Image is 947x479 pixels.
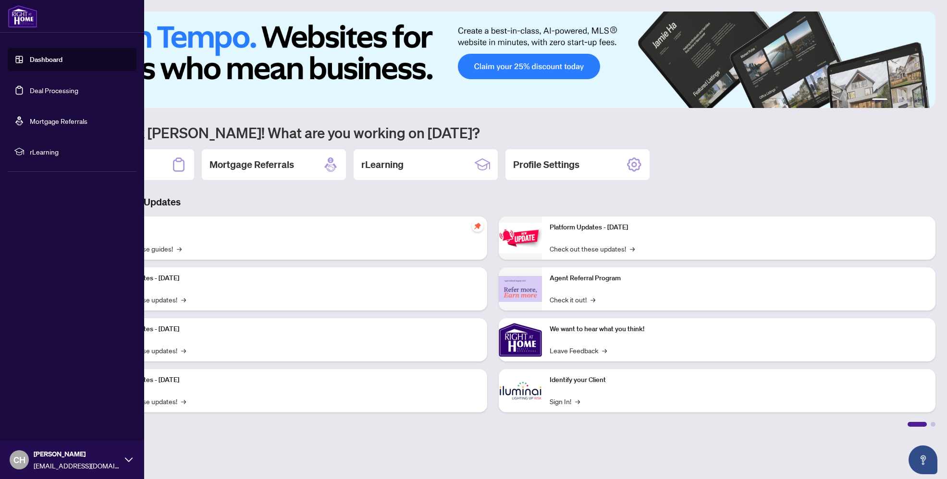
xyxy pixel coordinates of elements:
[590,294,595,305] span: →
[899,98,903,102] button: 3
[550,243,635,254] a: Check out these updates!→
[34,460,120,471] span: [EMAIL_ADDRESS][DOMAIN_NAME]
[101,273,480,284] p: Platform Updates - [DATE]
[361,158,404,171] h2: rLearning
[602,345,607,356] span: →
[499,318,542,361] img: We want to hear what you think!
[8,5,37,28] img: logo
[181,345,186,356] span: →
[550,345,607,356] a: Leave Feedback→
[891,98,895,102] button: 2
[550,396,580,407] a: Sign In!→
[209,158,294,171] h2: Mortgage Referrals
[50,12,935,108] img: Slide 0
[550,324,928,335] p: We want to hear what you think!
[30,117,87,125] a: Mortgage Referrals
[50,195,935,209] h3: Brokerage & Industry Updates
[181,396,186,407] span: →
[550,222,928,233] p: Platform Updates - [DATE]
[30,55,62,64] a: Dashboard
[13,453,25,467] span: CH
[177,243,182,254] span: →
[550,273,928,284] p: Agent Referral Program
[30,146,130,157] span: rLearning
[181,294,186,305] span: →
[499,369,542,412] img: Identify your Client
[575,396,580,407] span: →
[909,445,937,474] button: Open asap
[101,324,480,335] p: Platform Updates - [DATE]
[914,98,918,102] button: 5
[872,98,887,102] button: 1
[550,375,928,385] p: Identify your Client
[34,449,120,459] span: [PERSON_NAME]
[101,222,480,233] p: Self-Help
[499,276,542,302] img: Agent Referral Program
[550,294,595,305] a: Check it out!→
[630,243,635,254] span: →
[101,375,480,385] p: Platform Updates - [DATE]
[30,86,78,95] a: Deal Processing
[513,158,579,171] h2: Profile Settings
[922,98,926,102] button: 6
[50,123,935,142] h1: Welcome back [PERSON_NAME]! What are you working on [DATE]?
[472,220,483,232] span: pushpin
[907,98,910,102] button: 4
[499,223,542,253] img: Platform Updates - June 23, 2025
